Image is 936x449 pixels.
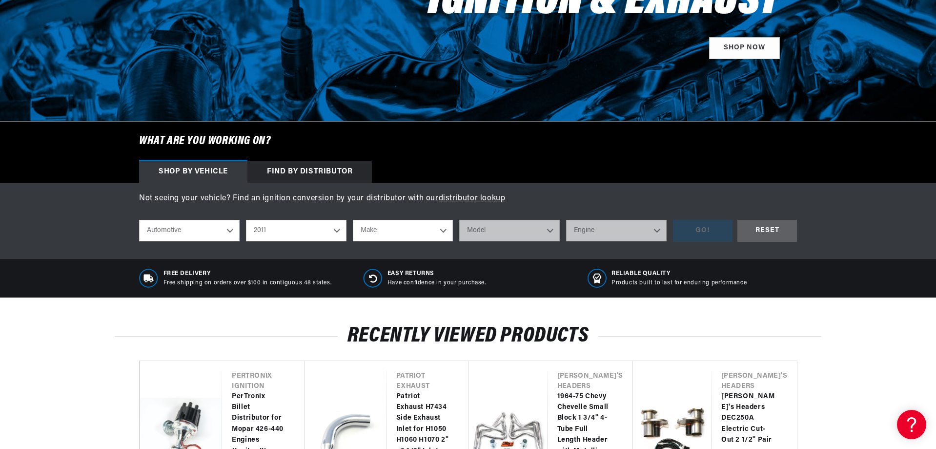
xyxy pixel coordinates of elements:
[115,327,821,345] h2: Recently Viewed Products
[387,279,486,287] p: Have confidence in your purchase.
[139,192,797,205] p: Not seeing your vehicle? Find an ignition conversion by your distributor with our
[721,391,777,446] a: [PERSON_NAME]'s Headers DEC250A Electric Cut-Out 2 1/2" Pair
[387,270,486,278] span: Easy Returns
[246,220,346,241] select: Year
[737,220,797,242] div: RESET
[439,194,506,202] a: distributor lookup
[611,270,747,278] span: RELIABLE QUALITY
[611,279,747,287] p: Products built to last for enduring performance
[247,161,372,183] div: Find by Distributor
[709,37,780,59] a: SHOP NOW
[139,161,247,183] div: Shop by vehicle
[139,220,240,241] select: Ride Type
[163,279,332,287] p: Free shipping on orders over $100 in contiguous 48 states.
[353,220,453,241] select: Make
[115,122,821,161] h6: What are you working on?
[459,220,560,241] select: Model
[163,270,332,278] span: Free Delivery
[566,220,667,241] select: Engine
